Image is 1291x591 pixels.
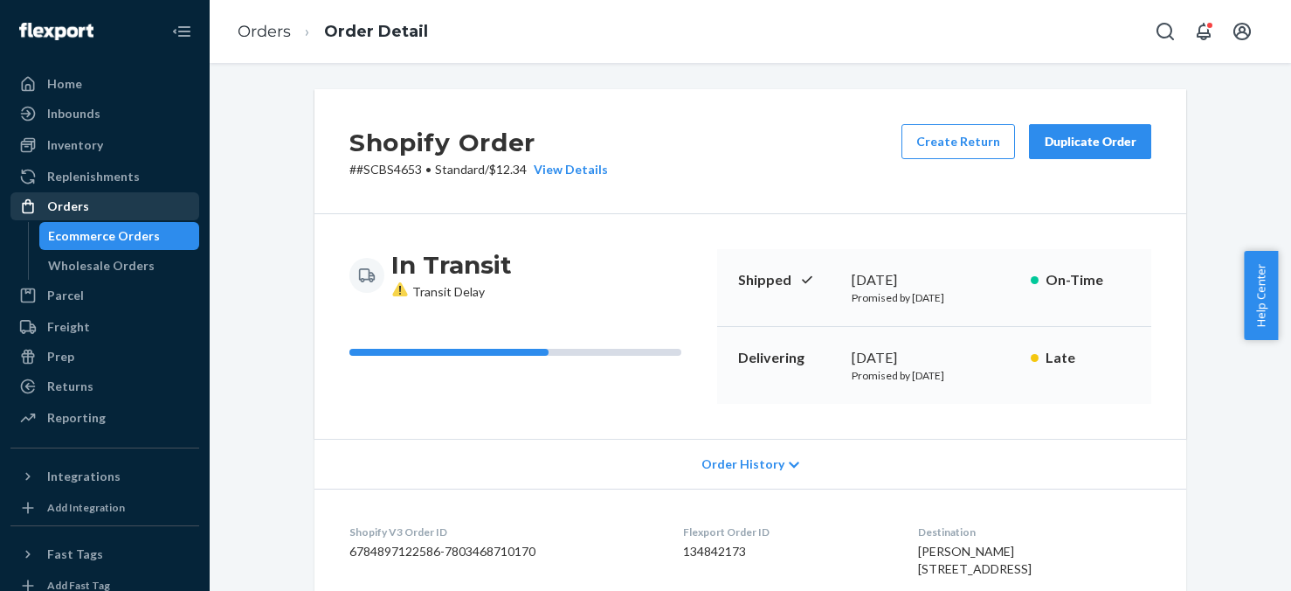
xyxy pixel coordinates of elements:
p: Promised by [DATE] [852,290,1017,305]
span: Order History [701,455,784,473]
div: [DATE] [852,270,1017,290]
dd: 6784897122586-7803468710170 [349,543,655,560]
button: Open account menu [1225,14,1260,49]
div: [DATE] [852,348,1017,368]
p: Late [1046,348,1130,368]
button: Close Navigation [164,14,199,49]
div: Integrations [47,468,121,485]
div: Parcel [47,287,84,304]
a: Prep [10,343,199,371]
dt: Flexport Order ID [683,525,889,539]
a: Freight [10,313,199,341]
h2: Shopify Order [349,124,608,161]
button: Help Center [1244,251,1278,340]
div: Freight [47,318,90,336]
span: Support [35,12,98,28]
div: Add Integration [47,500,125,515]
div: Replenishments [47,168,140,185]
p: Promised by [DATE] [852,368,1017,383]
a: Home [10,70,199,98]
button: Open Search Box [1148,14,1183,49]
a: Ecommerce Orders [39,222,200,250]
div: Reporting [47,409,106,427]
p: # #SCBS4653 / $12.34 [349,161,608,178]
button: Open notifications [1186,14,1221,49]
span: Transit Delay [391,284,485,299]
div: Inbounds [47,105,100,122]
a: Add Integration [10,497,199,518]
p: On-Time [1046,270,1130,290]
p: Shipped [738,270,838,290]
h3: In Transit [391,249,512,281]
button: Fast Tags [10,540,199,568]
span: Standard [435,162,485,177]
p: Delivering [738,348,838,368]
a: Inventory [10,131,199,159]
div: Fast Tags [47,546,103,563]
span: [PERSON_NAME] [STREET_ADDRESS] [918,544,1032,576]
dd: 134842173 [683,543,889,560]
dt: Shopify V3 Order ID [349,525,655,539]
button: View Details [527,161,608,178]
ol: breadcrumbs [224,6,442,58]
button: Create Return [901,124,1015,159]
button: Duplicate Order [1029,124,1151,159]
dt: Destination [918,525,1151,539]
a: Inbounds [10,100,199,128]
a: Order Detail [324,22,428,41]
div: Returns [47,378,93,395]
a: Returns [10,372,199,400]
img: Flexport logo [19,23,93,40]
div: Inventory [47,136,103,154]
a: Parcel [10,282,199,309]
a: Wholesale Orders [39,252,200,280]
span: • [425,162,431,177]
a: Orders [238,22,291,41]
div: Duplicate Order [1044,133,1136,150]
div: Orders [47,198,89,215]
a: Replenishments [10,163,199,191]
div: Home [47,75,82,93]
a: Orders [10,192,199,220]
button: Integrations [10,462,199,490]
div: Ecommerce Orders [48,227,160,245]
div: Wholesale Orders [48,257,155,275]
a: Reporting [10,404,199,432]
div: Prep [47,348,74,365]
